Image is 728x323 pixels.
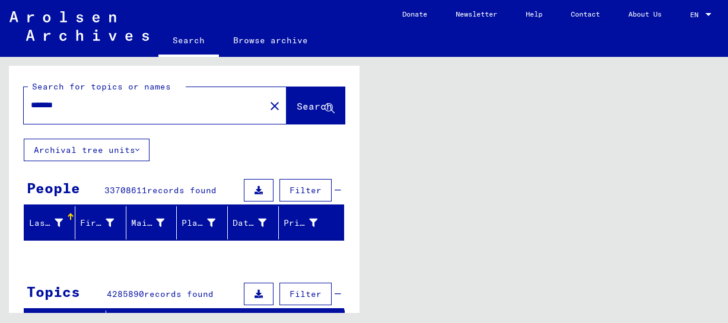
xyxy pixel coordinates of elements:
[177,206,228,239] mat-header-cell: Place of Birth
[27,281,80,302] div: Topics
[107,289,144,299] span: 4285890
[284,217,317,229] div: Prisoner #
[233,213,281,232] div: Date of Birth
[279,283,332,305] button: Filter
[126,206,177,239] mat-header-cell: Maiden Name
[24,139,150,161] button: Archival tree units
[104,185,147,196] span: 33708611
[290,185,322,196] span: Filter
[233,217,266,229] div: Date of Birth
[284,213,332,232] div: Prisoner #
[182,213,230,232] div: Place of Birth
[9,11,149,41] img: Arolsen_neg.svg
[268,99,282,113] mat-icon: close
[29,217,63,229] div: Last Name
[29,213,78,232] div: Last Name
[27,177,80,199] div: People
[228,206,279,239] mat-header-cell: Date of Birth
[297,100,332,112] span: Search
[32,81,171,92] mat-label: Search for topics or names
[290,289,322,299] span: Filter
[80,217,114,229] div: First Name
[131,217,165,229] div: Maiden Name
[182,217,215,229] div: Place of Birth
[279,206,344,239] mat-header-cell: Prisoner #
[158,26,219,57] a: Search
[279,179,332,202] button: Filter
[287,87,345,124] button: Search
[131,213,180,232] div: Maiden Name
[219,26,322,55] a: Browse archive
[24,206,75,239] mat-header-cell: Last Name
[75,206,126,239] mat-header-cell: First Name
[144,289,214,299] span: records found
[263,94,287,117] button: Clear
[147,185,217,196] span: records found
[690,11,703,19] span: EN
[80,213,129,232] div: First Name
